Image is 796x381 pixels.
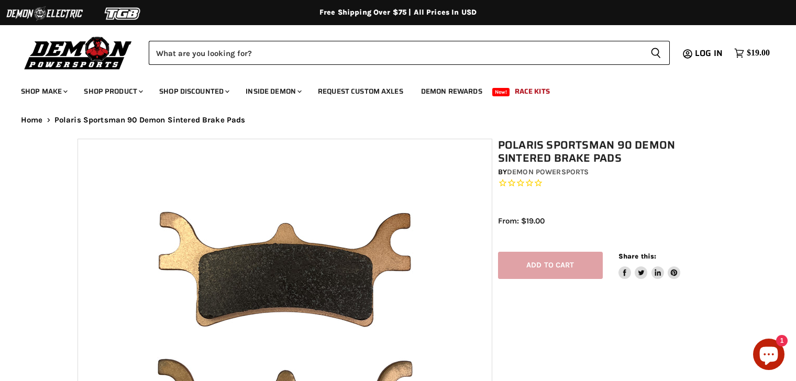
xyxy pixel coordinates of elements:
img: Demon Powersports [21,34,136,71]
span: Polaris Sportsman 90 Demon Sintered Brake Pads [54,116,246,125]
a: Shop Make [13,81,74,102]
img: TGB Logo 2 [84,4,162,24]
span: $19.00 [747,48,770,58]
ul: Main menu [13,76,767,102]
span: New! [492,88,510,96]
img: Demon Electric Logo 2 [5,4,84,24]
a: $19.00 [729,46,775,61]
a: Race Kits [507,81,558,102]
span: From: $19.00 [498,216,545,226]
a: Shop Product [76,81,149,102]
a: Inside Demon [238,81,308,102]
a: Log in [690,49,729,58]
span: Share this: [618,252,656,260]
div: by [498,166,724,178]
aside: Share this: [618,252,681,279]
a: Demon Rewards [413,81,490,102]
a: Shop Discounted [151,81,236,102]
inbox-online-store-chat: Shopify online store chat [750,339,788,373]
span: Log in [695,47,723,60]
a: Demon Powersports [507,167,589,176]
a: Home [21,116,43,125]
h1: Polaris Sportsman 90 Demon Sintered Brake Pads [498,139,724,165]
span: Rated 0.0 out of 5 stars 0 reviews [498,178,724,189]
form: Product [149,41,670,65]
a: Request Custom Axles [310,81,411,102]
button: Search [642,41,670,65]
input: Search [149,41,642,65]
